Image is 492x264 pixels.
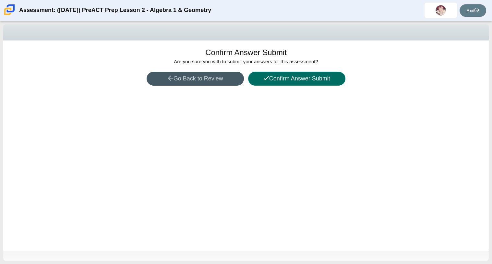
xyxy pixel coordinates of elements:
[3,3,16,17] img: Carmen School of Science & Technology
[3,12,16,18] a: Carmen School of Science & Technology
[19,3,211,18] div: Assessment: ([DATE]) PreACT Prep Lesson 2 - Algebra 1 & Geometry
[205,47,287,58] h1: Confirm Answer Submit
[248,72,345,86] button: Confirm Answer Submit
[174,59,318,64] span: Are you sure you with to submit your answers for this assessment?
[436,5,446,16] img: azul.ortizcasas.wdzFvD
[460,4,486,17] a: Exit
[147,72,244,86] button: Go Back to Review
